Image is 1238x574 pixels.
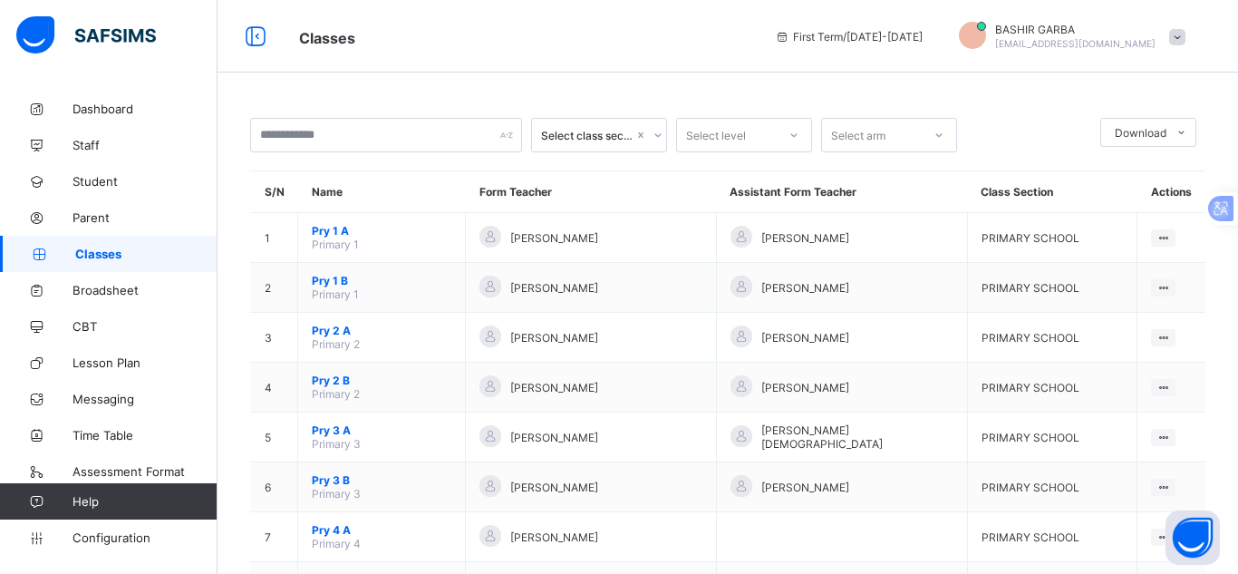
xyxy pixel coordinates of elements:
td: 7 [251,512,298,562]
span: Pry 3 A [312,423,451,437]
span: [PERSON_NAME][DEMOGRAPHIC_DATA] [761,423,953,451]
button: Open asap [1165,511,1220,565]
span: [PERSON_NAME] [761,231,849,245]
span: Download [1115,126,1166,140]
td: 3 [251,313,298,363]
span: PRIMARY SCHOOL [982,381,1079,394]
span: Staff [73,138,218,152]
span: PRIMARY SCHOOL [982,481,1079,494]
span: PRIMARY SCHOOL [982,281,1079,295]
span: Pry 4 A [312,523,451,537]
span: [PERSON_NAME] [761,281,849,295]
span: Parent [73,210,218,225]
span: [PERSON_NAME] [761,381,849,394]
span: Primary 3 [312,437,361,451]
span: PRIMARY SCHOOL [982,530,1079,544]
span: Classes [75,247,218,261]
td: 5 [251,413,298,462]
span: Messaging [73,392,218,406]
span: [PERSON_NAME] [510,381,598,394]
span: session/term information [775,30,923,44]
span: Primary 1 [312,287,359,301]
span: Pry 2 A [312,324,451,337]
span: Student [73,174,218,189]
span: [PERSON_NAME] [510,231,598,245]
span: [PERSON_NAME] [761,331,849,345]
span: [PERSON_NAME] [510,331,598,345]
img: safsims [16,16,156,54]
span: [PERSON_NAME] [510,431,598,444]
span: [PERSON_NAME] [510,481,598,494]
span: Help [73,494,217,509]
span: Lesson Plan [73,355,218,370]
span: Primary 3 [312,487,361,501]
td: 1 [251,213,298,263]
span: [EMAIL_ADDRESS][DOMAIN_NAME] [995,38,1156,49]
span: Broadsheet [73,283,218,297]
th: Assistant Form Teacher [716,171,967,213]
span: PRIMARY SCHOOL [982,231,1079,245]
span: Primary 4 [312,537,361,550]
span: Primary 2 [312,387,360,401]
span: Primary 2 [312,337,360,351]
span: Classes [299,29,355,47]
div: Select level [686,118,746,152]
span: Configuration [73,530,217,545]
td: 6 [251,462,298,512]
span: Pry 1 A [312,224,451,238]
span: Dashboard [73,102,218,116]
th: Class Section [967,171,1137,213]
th: Actions [1137,171,1205,213]
span: Time Table [73,428,218,443]
span: PRIMARY SCHOOL [982,331,1079,345]
span: BASHIR GARBA [995,23,1156,36]
span: [PERSON_NAME] [761,481,849,494]
span: Pry 2 B [312,374,451,387]
span: Pry 3 B [312,473,451,487]
span: PRIMARY SCHOOL [982,431,1079,444]
td: 2 [251,263,298,313]
span: Assessment Format [73,464,218,479]
span: Pry 1 B [312,274,451,287]
span: Primary 1 [312,238,359,251]
div: BASHIRGARBA [941,22,1194,52]
span: [PERSON_NAME] [510,281,598,295]
td: 4 [251,363,298,413]
th: Name [298,171,466,213]
span: CBT [73,319,218,334]
div: Select class section [541,129,634,142]
th: S/N [251,171,298,213]
div: Select arm [831,118,885,152]
th: Form Teacher [466,171,717,213]
span: [PERSON_NAME] [510,530,598,544]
